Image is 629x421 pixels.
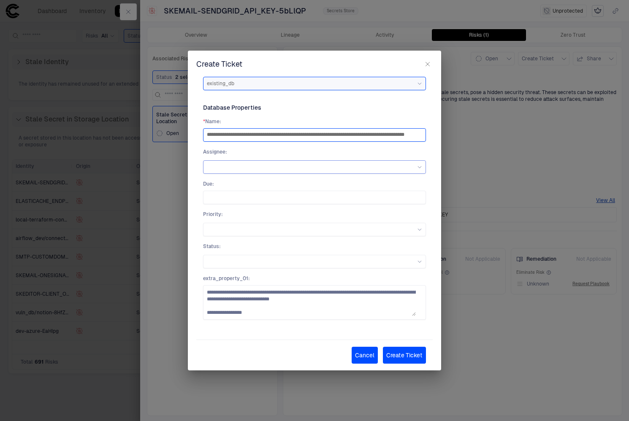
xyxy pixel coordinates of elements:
[203,243,426,250] span: Status :
[352,347,378,364] button: Cancel
[203,181,426,187] span: Due :
[203,104,261,111] span: Database Properties
[207,80,234,87] span: existing_db
[203,148,426,155] span: Assignee :
[203,275,426,282] span: extra_property_01 :
[383,347,426,364] button: Create Ticket
[203,211,426,218] span: Priority :
[196,59,242,69] span: Create Ticket
[203,118,426,125] span: Name :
